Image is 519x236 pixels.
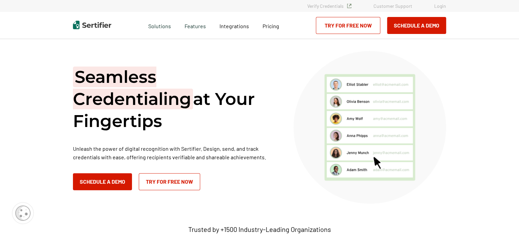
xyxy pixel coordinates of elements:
[387,17,446,34] button: Schedule a Demo
[188,225,331,234] p: Trusted by +1500 Industry-Leading Organizations
[373,3,412,9] a: Customer Support
[347,134,367,138] g: Anna Phipps
[185,21,206,30] span: Features
[219,23,249,29] span: Integrations
[73,21,111,29] img: Sertifier | Digital Credentialing Platform
[219,21,249,30] a: Integrations
[373,134,408,137] g: anna@acmemail.com
[263,21,279,30] a: Pricing
[73,173,132,190] button: Schedule a Demo
[263,23,279,29] span: Pricing
[148,21,171,30] span: Solutions
[347,100,369,103] g: Olivia Benson
[347,4,351,8] img: Verified
[347,151,369,155] g: Jenny Munch
[347,83,368,86] g: Elliot Stabler
[15,205,31,221] img: Cookie Popup Icon
[73,144,276,161] p: Unleash the power of digital recognition with Sertifier. Design, send, and track credentials with...
[73,67,193,109] span: Seamless Credentialing
[73,66,276,132] h1: at Your Fingertips
[139,173,200,190] a: Try for Free Now
[485,203,519,236] iframe: Chat Widget
[434,3,446,9] a: Login
[307,3,351,9] a: Verify Credentials
[316,17,380,34] a: Try for Free Now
